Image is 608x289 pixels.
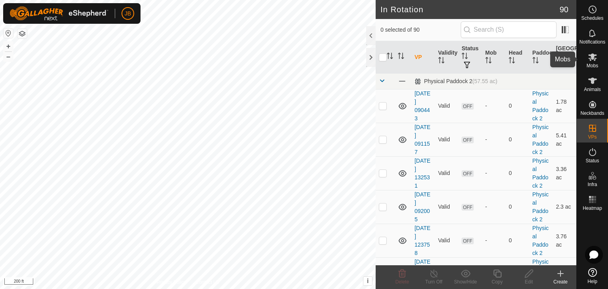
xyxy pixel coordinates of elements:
p-sorticon: Activate to sort [398,54,404,60]
button: i [363,277,372,285]
span: (57.55 ac) [472,78,497,84]
td: 0 [505,190,529,224]
a: Help [577,265,608,287]
td: Valid [435,224,459,257]
div: Turn Off [418,278,450,285]
a: [DATE] 091157 [414,124,430,155]
span: Mobs [587,63,598,68]
td: 0 [505,224,529,257]
span: OFF [462,170,473,177]
span: VPs [588,135,597,139]
a: Physical Paddock 2 [532,225,549,256]
a: Physical Paddock 2 [532,158,549,189]
p-sorticon: Activate to sort [438,58,445,65]
th: Mob [482,41,506,74]
span: Neckbands [580,111,604,116]
span: Status [585,158,599,163]
input: Search (S) [461,21,557,38]
a: [DATE] 090443 [414,90,430,122]
div: Create [545,278,576,285]
span: i [367,278,369,284]
th: [GEOGRAPHIC_DATA] Area [553,41,576,74]
td: 3.36 ac [553,156,576,190]
div: - [485,236,503,245]
p-sorticon: Activate to sort [532,58,539,65]
th: Validity [435,41,459,74]
p-sorticon: Activate to sort [509,58,515,65]
span: Schedules [581,16,603,21]
span: Help [587,279,597,284]
span: JB [125,10,131,18]
span: OFF [462,137,473,143]
div: - [485,169,503,177]
p-sorticon: Activate to sort [556,62,562,68]
td: Valid [435,123,459,156]
div: Copy [481,278,513,285]
span: 0 selected of 90 [380,26,460,34]
p-sorticon: Activate to sort [387,54,393,60]
span: Delete [395,279,409,285]
td: 3.76 ac [553,224,576,257]
a: Privacy Policy [157,279,186,286]
div: Physical Paddock 2 [414,78,497,85]
span: Notifications [579,40,605,44]
td: Valid [435,89,459,123]
td: 0 [505,156,529,190]
h2: In Rotation [380,5,560,14]
span: OFF [462,103,473,110]
button: – [4,52,13,61]
span: OFF [462,204,473,211]
div: - [485,102,503,110]
th: VP [411,41,435,74]
p-sorticon: Activate to sort [462,54,468,60]
button: + [4,42,13,51]
a: Contact Us [196,279,219,286]
button: Map Layers [17,29,27,38]
div: - [485,203,503,211]
div: - [485,135,503,144]
span: OFF [462,238,473,244]
th: Status [458,41,482,74]
img: Gallagher Logo [9,6,108,21]
p-sorticon: Activate to sort [485,58,492,65]
div: Show/Hide [450,278,481,285]
td: Valid [435,156,459,190]
td: 1.78 ac [553,89,576,123]
td: 5.41 ac [553,123,576,156]
span: Animals [584,87,601,92]
a: Physical Paddock 2 [532,124,549,155]
span: Heatmap [583,206,602,211]
span: Infra [587,182,597,187]
a: [DATE] 132531 [414,158,430,189]
a: Physical Paddock 2 [532,191,549,222]
td: 0 [505,123,529,156]
td: 2.3 ac [553,190,576,224]
td: Valid [435,190,459,224]
td: 0 [505,89,529,123]
span: 90 [560,4,568,15]
th: Head [505,41,529,74]
button: Reset Map [4,29,13,38]
a: Physical Paddock 2 [532,90,549,122]
th: Paddock [529,41,553,74]
a: [DATE] 123758 [414,225,430,256]
div: Edit [513,278,545,285]
a: [DATE] 092005 [414,191,430,222]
